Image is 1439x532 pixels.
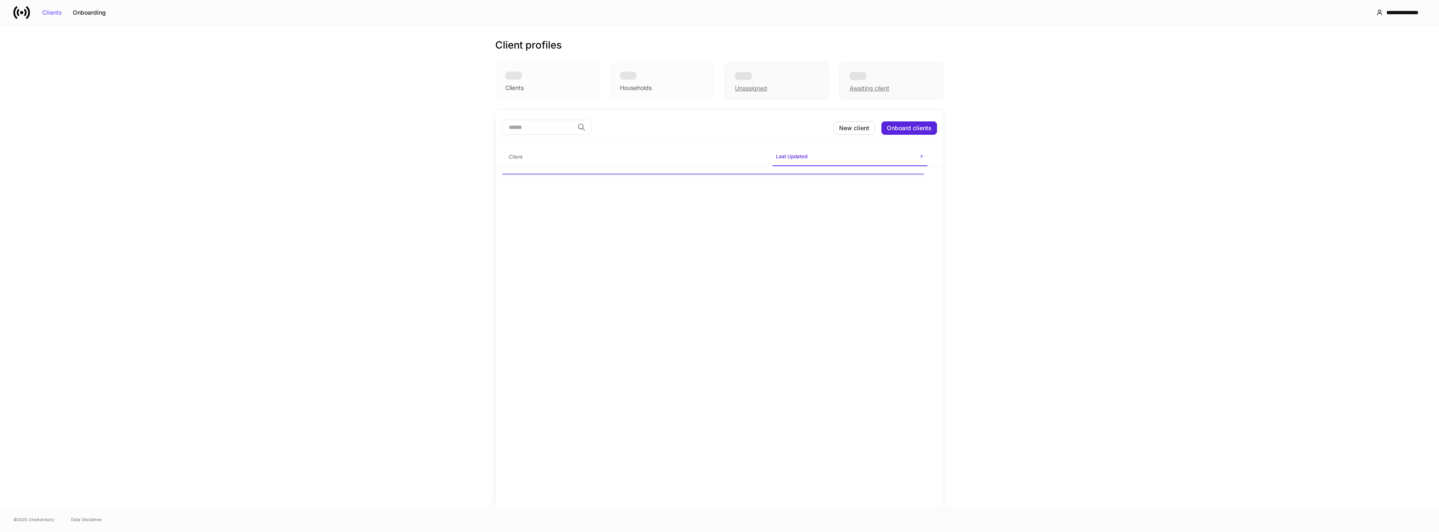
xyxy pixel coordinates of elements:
div: Onboard clients [887,125,932,131]
span: © 2025 OneAdvisory [13,516,54,523]
div: Clients [42,10,62,15]
div: Unassigned [735,84,767,93]
div: Clients [505,84,524,92]
h6: Client [509,153,522,161]
div: Awaiting client [839,62,944,100]
button: Onboard clients [881,121,937,135]
div: Onboarding [73,10,106,15]
button: New client [834,121,875,135]
span: Client [505,149,766,166]
div: New client [839,125,869,131]
button: Clients [37,6,67,19]
div: Households [620,84,652,92]
div: Unassigned [725,62,829,100]
div: Awaiting client [850,84,889,93]
button: Onboarding [67,6,111,19]
a: Data Disclaimer [71,516,102,523]
h6: Last Updated [776,152,807,160]
span: Last Updated [773,148,927,166]
h3: Client profiles [495,39,562,52]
